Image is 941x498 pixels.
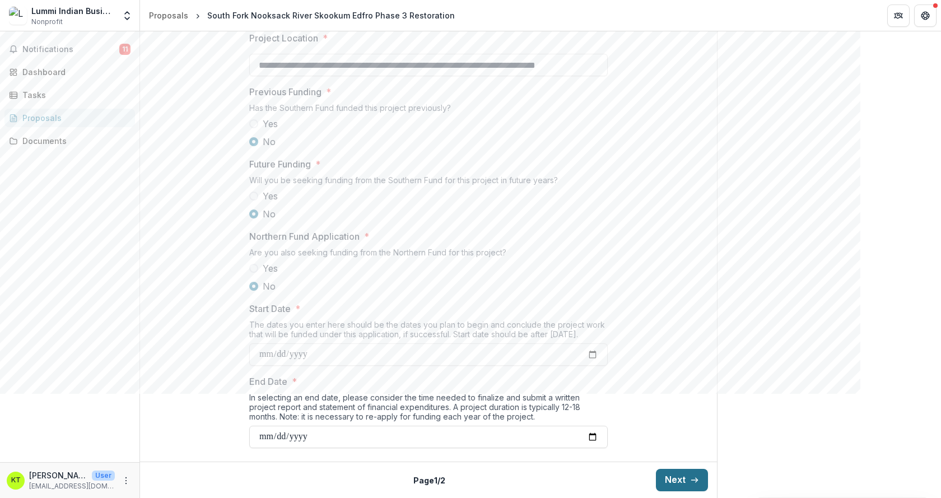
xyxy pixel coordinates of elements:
div: In selecting an end date, please consider the time needed to finalize and submit a written projec... [249,393,608,426]
p: Project Location [249,31,318,45]
span: Notifications [22,45,119,54]
div: Tasks [22,89,126,101]
div: Documents [22,135,126,147]
div: Proposals [149,10,188,21]
span: 11 [119,44,131,55]
div: Kelley Turner [11,477,21,484]
a: Proposals [145,7,193,24]
a: Tasks [4,86,135,104]
span: No [263,280,276,293]
div: The dates you enter here should be the dates you plan to begin and conclude the project work that... [249,320,608,343]
span: Nonprofit [31,17,63,27]
span: Yes [263,189,278,203]
span: Yes [263,117,278,131]
p: Start Date [249,302,291,315]
p: [PERSON_NAME] [29,469,87,481]
a: Documents [4,132,135,150]
div: South Fork Nooksack River Skookum Edfro Phase 3 Restoration [207,10,455,21]
p: Previous Funding [249,85,322,99]
a: Dashboard [4,63,135,81]
button: Next [656,469,708,491]
button: More [119,474,133,487]
p: Page 1 / 2 [413,474,445,486]
p: [EMAIL_ADDRESS][DOMAIN_NAME] [29,481,115,491]
span: No [263,135,276,148]
div: Are you also seeking funding from the Northern Fund for this project? [249,248,608,262]
a: Proposals [4,109,135,127]
button: Get Help [914,4,937,27]
p: Northern Fund Application [249,230,360,243]
span: Yes [263,262,278,275]
div: Will you be seeking funding from the Southern Fund for this project in future years? [249,175,608,189]
nav: breadcrumb [145,7,459,24]
img: Lummi Indian Business Council [9,7,27,25]
div: Dashboard [22,66,126,78]
span: No [263,207,276,221]
button: Open entity switcher [119,4,135,27]
button: Partners [887,4,910,27]
p: End Date [249,375,287,388]
div: Proposals [22,112,126,124]
p: Future Funding [249,157,311,171]
div: Has the Southern Fund funded this project previously? [249,103,608,117]
button: Notifications11 [4,40,135,58]
div: Lummi Indian Business Council [31,5,115,17]
p: User [92,471,115,481]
